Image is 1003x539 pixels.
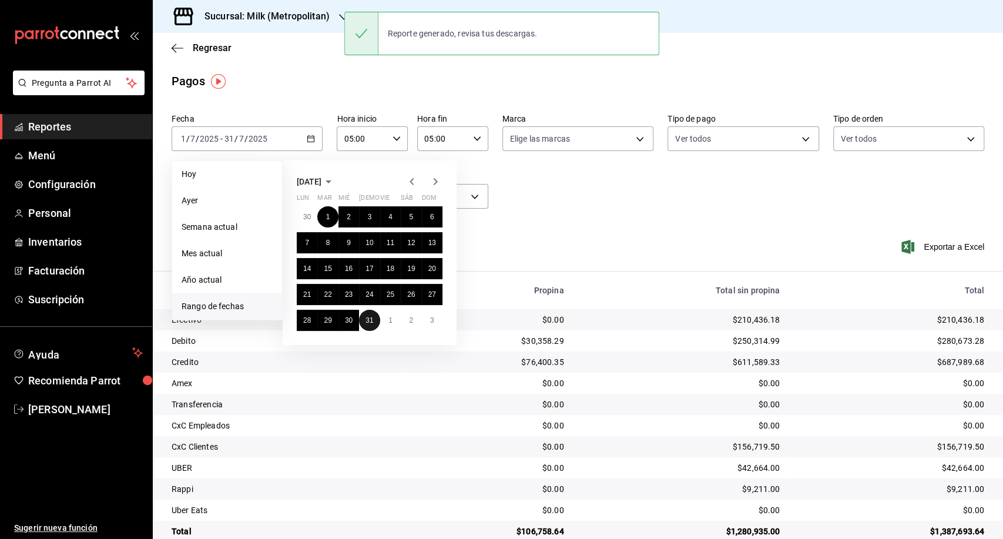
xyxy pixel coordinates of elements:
[338,206,359,227] button: 2 de julio de 2025
[380,206,401,227] button: 4 de julio de 2025
[411,356,564,368] div: $76,400.35
[172,462,392,474] div: UBER
[365,316,373,324] abbr: 31 de julio de 2025
[211,74,226,89] img: Tooltip marker
[305,239,309,247] abbr: 7 de julio de 2025
[411,525,564,537] div: $106,758.64
[297,310,317,331] button: 28 de julio de 2025
[28,373,143,389] span: Recomienda Parrot
[401,258,421,279] button: 19 de julio de 2025
[172,335,392,347] div: Debito
[799,356,984,368] div: $687,989.68
[195,9,330,24] h3: Sucursal: Milk (Metropolitan)
[428,290,436,299] abbr: 27 de julio de 2025
[297,177,321,186] span: [DATE]
[297,194,309,206] abbr: lunes
[378,21,547,46] div: Reporte generado, revisa tus descargas.
[220,134,223,143] span: -
[667,115,818,123] label: Tipo de pago
[338,284,359,305] button: 23 de julio de 2025
[411,420,564,431] div: $0.00
[324,316,331,324] abbr: 29 de julio de 2025
[422,258,442,279] button: 20 de julio de 2025
[234,134,238,143] span: /
[583,441,780,453] div: $156,719.50
[172,525,392,537] div: Total
[359,310,380,331] button: 31 de julio de 2025
[401,310,421,331] button: 2 de agosto de 2025
[428,239,436,247] abbr: 13 de julio de 2025
[347,213,351,221] abbr: 2 de julio de 2025
[186,134,190,143] span: /
[297,284,317,305] button: 21 de julio de 2025
[345,316,353,324] abbr: 30 de julio de 2025
[13,71,145,95] button: Pregunta a Parrot AI
[411,504,564,516] div: $0.00
[338,310,359,331] button: 30 de julio de 2025
[380,194,390,206] abbr: viernes
[324,290,331,299] abbr: 22 de julio de 2025
[172,483,392,495] div: Rappi
[182,247,273,260] span: Mes actual
[799,462,984,474] div: $42,664.00
[799,420,984,431] div: $0.00
[401,284,421,305] button: 26 de julio de 2025
[904,240,984,254] span: Exportar a Excel
[799,286,984,295] div: Total
[799,504,984,516] div: $0.00
[182,274,273,286] span: Año actual
[28,263,143,279] span: Facturación
[182,168,273,180] span: Hoy
[359,232,380,253] button: 10 de julio de 2025
[799,377,984,389] div: $0.00
[297,232,317,253] button: 7 de julio de 2025
[510,133,570,145] span: Elige las marcas
[28,205,143,221] span: Personal
[28,234,143,250] span: Inventarios
[799,483,984,495] div: $9,211.00
[337,115,408,123] label: Hora inicio
[380,284,401,305] button: 25 de julio de 2025
[239,134,244,143] input: --
[365,290,373,299] abbr: 24 de julio de 2025
[833,115,984,123] label: Tipo de orden
[799,441,984,453] div: $156,719.50
[407,265,415,273] abbr: 19 de julio de 2025
[317,310,338,331] button: 29 de julio de 2025
[182,195,273,207] span: Ayer
[303,290,311,299] abbr: 21 de julio de 2025
[345,265,353,273] abbr: 16 de julio de 2025
[359,194,428,206] abbr: jueves
[583,399,780,410] div: $0.00
[422,206,442,227] button: 6 de julio de 2025
[28,401,143,417] span: [PERSON_NAME]
[359,284,380,305] button: 24 de julio de 2025
[129,31,139,40] button: open_drawer_menu
[172,356,392,368] div: Credito
[502,115,653,123] label: Marca
[182,300,273,313] span: Rango de fechas
[303,265,311,273] abbr: 14 de julio de 2025
[338,258,359,279] button: 16 de julio de 2025
[190,134,196,143] input: --
[841,133,877,145] span: Ver todos
[799,314,984,326] div: $210,436.18
[8,85,145,98] a: Pregunta a Parrot AI
[359,258,380,279] button: 17 de julio de 2025
[411,441,564,453] div: $0.00
[359,206,380,227] button: 3 de julio de 2025
[409,316,413,324] abbr: 2 de agosto de 2025
[303,213,311,221] abbr: 30 de junio de 2025
[317,194,331,206] abbr: martes
[172,420,392,431] div: CxC Empleados
[799,525,984,537] div: $1,387,693.64
[365,239,373,247] abbr: 10 de julio de 2025
[32,77,126,89] span: Pregunta a Parrot AI
[583,462,780,474] div: $42,664.00
[583,314,780,326] div: $210,436.18
[409,213,413,221] abbr: 5 de julio de 2025
[380,258,401,279] button: 18 de julio de 2025
[244,134,248,143] span: /
[338,194,350,206] abbr: miércoles
[182,221,273,233] span: Semana actual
